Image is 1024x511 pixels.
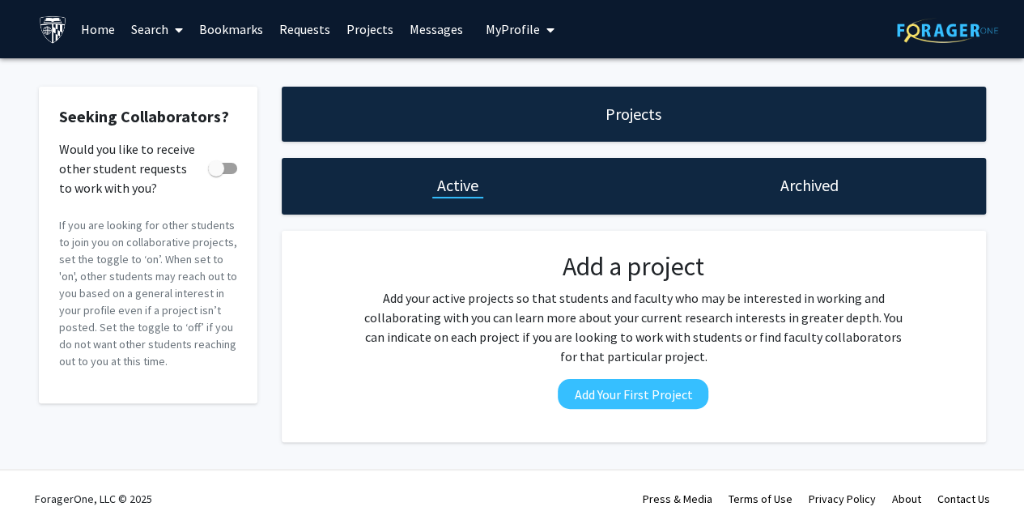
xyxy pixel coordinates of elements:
a: Projects [338,1,402,57]
a: Search [123,1,191,57]
button: Add Your First Project [558,379,708,409]
h1: Projects [605,103,661,126]
p: If you are looking for other students to join you on collaborative projects, set the toggle to ‘o... [59,217,237,370]
a: Terms of Use [729,492,792,506]
a: Requests [271,1,338,57]
h2: Add a project [359,251,907,282]
a: Bookmarks [191,1,271,57]
a: Contact Us [937,492,990,506]
a: Privacy Policy [809,492,876,506]
iframe: Chat [12,438,69,499]
span: My Profile [486,21,540,37]
a: Press & Media [643,492,712,506]
a: Home [73,1,123,57]
h1: Active [437,174,478,197]
span: Would you like to receive other student requests to work with you? [59,139,202,198]
a: Messages [402,1,471,57]
h2: Seeking Collaborators? [59,107,237,126]
h1: Archived [780,174,839,197]
p: Add your active projects so that students and faculty who may be interested in working and collab... [359,288,907,366]
a: About [892,492,921,506]
img: ForagerOne Logo [897,18,998,43]
img: Johns Hopkins University Logo [39,15,67,44]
